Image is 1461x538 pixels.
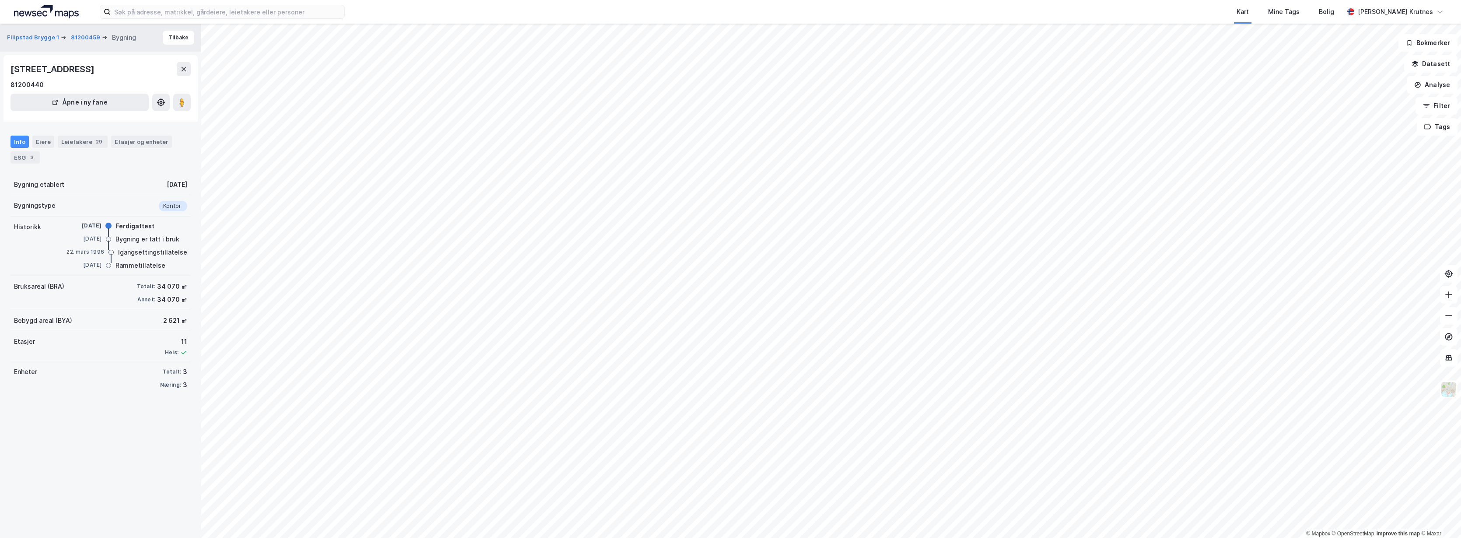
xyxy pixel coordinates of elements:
[14,315,72,326] div: Bebygd areal (BYA)
[10,151,40,164] div: ESG
[163,315,187,326] div: 2 621 ㎡
[1417,496,1461,538] iframe: Chat Widget
[1440,381,1457,398] img: Z
[165,336,187,347] div: 11
[115,138,168,146] div: Etasjer og enheter
[116,221,154,231] div: Ferdigattest
[1404,55,1458,73] button: Datasett
[1417,118,1458,136] button: Tags
[32,136,54,148] div: Eiere
[66,235,101,243] div: [DATE]
[66,248,104,256] div: 22. mars 1996
[1319,7,1334,17] div: Bolig
[66,261,101,269] div: [DATE]
[10,94,149,111] button: Åpne i ny fane
[1237,7,1249,17] div: Kart
[137,283,155,290] div: Totalt:
[111,5,344,18] input: Søk på adresse, matrikkel, gårdeiere, leietakere eller personer
[163,368,181,375] div: Totalt:
[167,179,187,190] div: [DATE]
[183,367,187,377] div: 3
[183,380,187,390] div: 3
[10,80,44,90] div: 81200440
[157,281,187,292] div: 34 070 ㎡
[14,336,35,347] div: Etasjer
[14,200,56,211] div: Bygningstype
[14,5,79,18] img: logo.a4113a55bc3d86da70a041830d287a7e.svg
[14,281,64,292] div: Bruksareal (BRA)
[14,367,37,377] div: Enheter
[10,136,29,148] div: Info
[118,247,187,258] div: Igangsettingstillatelse
[1332,531,1374,537] a: OpenStreetMap
[1417,496,1461,538] div: Kontrollprogram for chat
[115,234,179,245] div: Bygning er tatt i bruk
[1407,76,1458,94] button: Analyse
[58,136,108,148] div: Leietakere
[71,33,102,42] button: 81200459
[163,31,194,45] button: Tilbake
[115,260,165,271] div: Rammetillatelse
[28,153,36,162] div: 3
[10,62,96,76] div: [STREET_ADDRESS]
[14,179,64,190] div: Bygning etablert
[7,33,61,42] button: Filipstad Brygge 1
[1377,531,1420,537] a: Improve this map
[66,222,101,230] div: [DATE]
[1306,531,1330,537] a: Mapbox
[94,137,104,146] div: 29
[1268,7,1300,17] div: Mine Tags
[1416,97,1458,115] button: Filter
[112,32,136,43] div: Bygning
[157,294,187,305] div: 34 070 ㎡
[137,296,155,303] div: Annet:
[160,381,181,388] div: Næring:
[165,349,178,356] div: Heis:
[1358,7,1433,17] div: [PERSON_NAME] Krutnes
[14,222,41,232] div: Historikk
[1398,34,1458,52] button: Bokmerker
